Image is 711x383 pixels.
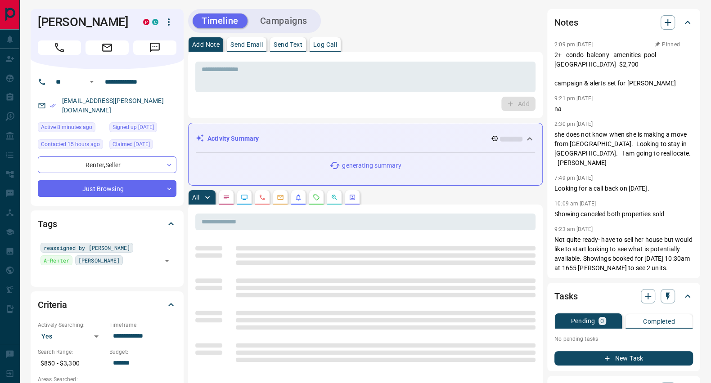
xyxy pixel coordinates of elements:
[342,161,401,170] p: generating summary
[44,256,69,265] span: A-Renter
[295,194,302,201] svg: Listing Alerts
[554,289,577,303] h2: Tasks
[196,130,535,147] div: Activity Summary
[259,194,266,201] svg: Calls
[554,200,596,207] p: 10:09 am [DATE]
[112,140,150,149] span: Claimed [DATE]
[62,97,164,114] a: [EMAIL_ADDRESS][PERSON_NAME][DOMAIN_NAME]
[38,40,81,55] span: Call
[571,318,595,324] p: Pending
[223,194,230,201] svg: Notes
[600,318,604,324] p: 0
[109,122,176,135] div: Tue Sep 18 2018
[277,194,284,201] svg: Emails
[133,40,176,55] span: Message
[313,41,337,48] p: Log Call
[38,122,105,135] div: Mon Aug 18 2025
[38,329,105,343] div: Yes
[38,180,176,197] div: Just Browsing
[554,351,693,365] button: New Task
[554,285,693,307] div: Tasks
[49,102,56,109] svg: Email Verified
[554,104,693,114] p: na
[554,130,693,168] p: she does not know when she is making a move from [GEOGRAPHIC_DATA]. Looking to stay in [GEOGRAPHI...
[38,321,105,329] p: Actively Searching:
[38,348,105,356] p: Search Range:
[643,318,675,325] p: Completed
[554,95,593,102] p: 9:21 pm [DATE]
[44,243,130,252] span: reassigned by [PERSON_NAME]
[86,76,97,87] button: Open
[38,356,105,371] p: $850 - $3,300
[38,298,67,312] h2: Criteria
[207,134,259,143] p: Activity Summary
[554,235,693,273] p: Not quite ready- have to sell her house but would like to start looking to see what is potentiall...
[554,184,693,193] p: Looking for a call back on [DATE].
[41,140,100,149] span: Contacted 15 hours ago
[143,19,149,25] div: property.ca
[41,123,92,132] span: Active 8 minutes ago
[554,121,593,127] p: 2:30 pm [DATE]
[554,12,693,33] div: Notes
[251,13,316,28] button: Campaigns
[230,41,263,48] p: Send Email
[554,175,593,181] p: 7:49 pm [DATE]
[38,294,176,316] div: Criteria
[112,123,154,132] span: Signed up [DATE]
[38,15,130,29] h1: [PERSON_NAME]
[85,40,129,55] span: Email
[554,50,693,88] p: 2+ condo balcony amenities pool [GEOGRAPHIC_DATA] $2,700 campaign & alerts set for [PERSON_NAME]
[654,40,680,49] button: Pinned
[38,217,57,231] h2: Tags
[554,209,693,219] p: Showing canceled both properties sold
[109,139,176,152] div: Tue Apr 01 2025
[109,321,176,329] p: Timeframe:
[241,194,248,201] svg: Lead Browsing Activity
[192,41,220,48] p: Add Note
[554,332,693,346] p: No pending tasks
[193,13,247,28] button: Timeline
[331,194,338,201] svg: Opportunities
[192,194,199,200] p: All
[38,156,176,173] div: Renter , Seller
[554,41,593,48] p: 2:09 pm [DATE]
[554,226,593,232] p: 9:23 am [DATE]
[38,139,105,152] div: Sun Aug 17 2025
[152,19,158,25] div: condos.ca
[161,254,173,267] button: Open
[349,194,356,201] svg: Agent Actions
[313,194,320,201] svg: Requests
[274,41,302,48] p: Send Text
[109,348,176,356] p: Budget:
[78,256,120,265] span: [PERSON_NAME]
[38,213,176,235] div: Tags
[554,15,578,30] h2: Notes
